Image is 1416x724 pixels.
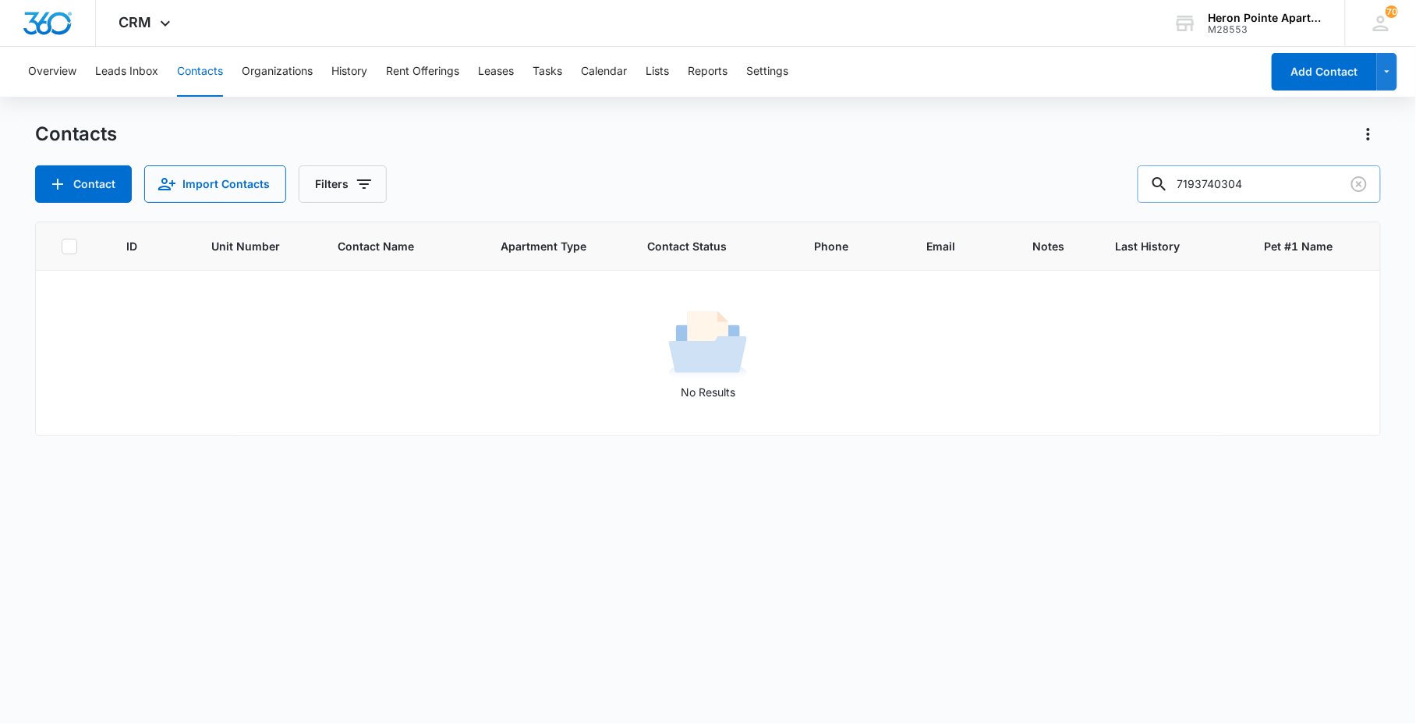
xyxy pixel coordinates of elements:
button: Lists [646,47,669,97]
button: History [331,47,367,97]
div: notifications count [1386,5,1398,18]
span: Email [927,238,973,254]
h1: Contacts [35,122,117,146]
span: CRM [119,14,152,30]
span: 70 [1386,5,1398,18]
button: Leases [478,47,514,97]
button: Actions [1356,122,1381,147]
span: Apartment Type [501,238,611,254]
span: Contact Name [338,238,441,254]
button: Import Contacts [144,165,286,203]
button: Reports [688,47,727,97]
button: Clear [1347,172,1372,197]
span: Pet #1 Name [1265,238,1355,254]
button: Tasks [533,47,562,97]
button: Calendar [581,47,627,97]
button: Add Contact [1272,53,1377,90]
span: Phone [814,238,866,254]
button: Leads Inbox [95,47,158,97]
div: account id [1209,24,1322,35]
button: Contacts [177,47,223,97]
p: No Results [37,384,1379,400]
span: Contact Status [648,238,755,254]
input: Search Contacts [1138,165,1381,203]
span: Last History [1116,238,1205,254]
span: Notes [1033,238,1078,254]
button: Filters [299,165,387,203]
img: No Results [669,306,747,384]
button: Add Contact [35,165,132,203]
button: Rent Offerings [386,47,459,97]
button: Organizations [242,47,313,97]
div: account name [1209,12,1322,24]
span: Unit Number [211,238,300,254]
button: Overview [28,47,76,97]
span: ID [126,238,151,254]
button: Settings [746,47,788,97]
